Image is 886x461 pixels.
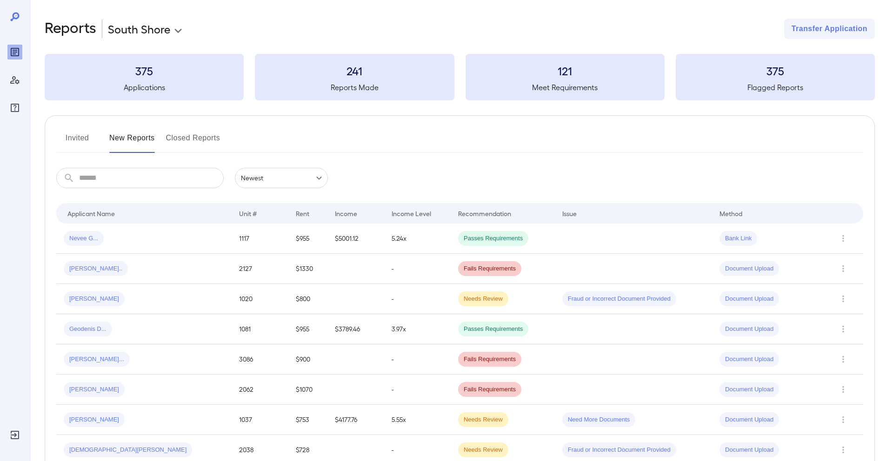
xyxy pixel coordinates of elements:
div: Income Level [392,208,431,219]
h3: 121 [466,63,665,78]
button: Row Actions [836,231,851,246]
div: Method [719,208,742,219]
td: 3086 [232,344,288,375]
button: Invited [56,131,98,153]
div: Applicant Name [67,208,115,219]
span: [PERSON_NAME] [64,295,125,303]
td: $900 [288,344,327,375]
h3: 375 [676,63,875,78]
h3: 241 [255,63,454,78]
div: FAQ [7,100,22,115]
button: Row Actions [836,412,851,427]
div: Recommendation [458,208,511,219]
div: Reports [7,45,22,59]
span: Needs Review [458,446,508,454]
button: Transfer Application [784,19,875,39]
span: Fraud or Incorrect Document Provided [562,295,676,303]
h5: Meet Requirements [466,82,665,93]
span: [DEMOGRAPHIC_DATA][PERSON_NAME] [64,446,192,454]
span: Passes Requirements [458,325,528,334]
td: $753 [288,405,327,435]
td: $1070 [288,375,327,405]
button: Row Actions [836,442,851,457]
td: $1330 [288,254,327,284]
div: Income [335,208,357,219]
td: 2127 [232,254,288,284]
td: $955 [288,314,327,344]
button: New Reports [109,131,155,153]
td: 1020 [232,284,288,314]
div: Log Out [7,428,22,442]
td: 5.55x [384,405,451,435]
td: - [384,375,451,405]
span: Fails Requirements [458,355,521,364]
span: Fails Requirements [458,385,521,394]
button: Row Actions [836,382,851,397]
h2: Reports [45,19,96,39]
span: Document Upload [719,415,779,424]
span: Fails Requirements [458,264,521,273]
span: Document Upload [719,355,779,364]
span: Geodenis D... [64,325,112,334]
span: Document Upload [719,264,779,273]
span: Document Upload [719,295,779,303]
span: Fraud or Incorrect Document Provided [562,446,676,454]
span: [PERSON_NAME] [64,385,125,394]
td: 5.24x [384,224,451,254]
span: Bank Link [719,234,757,243]
td: 3.97x [384,314,451,344]
td: 1117 [232,224,288,254]
button: Row Actions [836,291,851,306]
span: Document Upload [719,446,779,454]
span: Document Upload [719,385,779,394]
div: Issue [562,208,577,219]
span: Document Upload [719,325,779,334]
span: Passes Requirements [458,234,528,243]
div: Newest [235,168,328,188]
span: Needs Review [458,295,508,303]
h5: Applications [45,82,244,93]
h3: 375 [45,63,244,78]
summary: 375Applications241Reports Made121Meet Requirements375Flagged Reports [45,54,875,100]
span: Need More Documents [562,415,636,424]
span: [PERSON_NAME].. [64,264,128,273]
td: 2062 [232,375,288,405]
td: 1037 [232,405,288,435]
button: Closed Reports [166,131,220,153]
td: $5001.12 [327,224,384,254]
td: - [384,284,451,314]
span: [PERSON_NAME] [64,415,125,424]
h5: Reports Made [255,82,454,93]
div: Unit # [239,208,257,219]
span: [PERSON_NAME]... [64,355,130,364]
p: South Shore [108,21,170,36]
td: - [384,344,451,375]
td: $800 [288,284,327,314]
h5: Flagged Reports [676,82,875,93]
td: $955 [288,224,327,254]
span: Nevee G... [64,234,104,243]
span: Needs Review [458,415,508,424]
td: - [384,254,451,284]
td: $3789.46 [327,314,384,344]
div: Manage Users [7,72,22,87]
td: 1081 [232,314,288,344]
td: $4177.76 [327,405,384,435]
button: Row Actions [836,352,851,367]
div: Rent [296,208,311,219]
button: Row Actions [836,322,851,336]
button: Row Actions [836,261,851,276]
